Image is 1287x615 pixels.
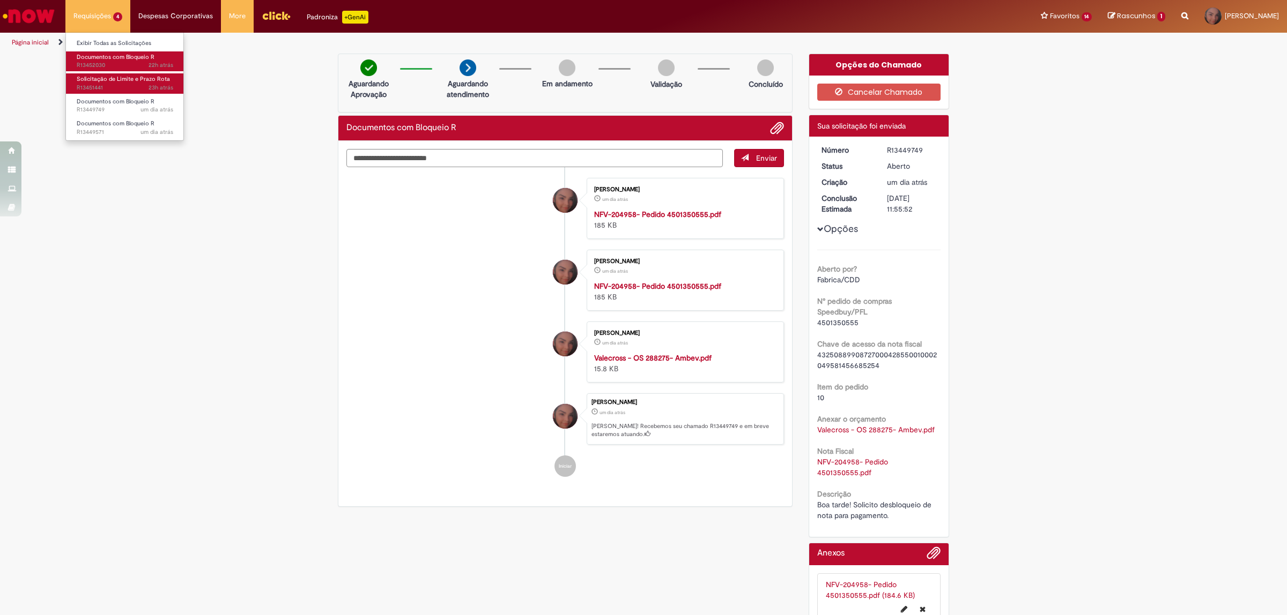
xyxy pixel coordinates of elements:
div: [PERSON_NAME] [594,186,773,193]
div: Giselle Da Silva Nunes [553,260,578,284]
span: um dia atrás [600,409,625,416]
button: Adicionar anexos [770,121,784,135]
b: Aberto por? [817,264,857,274]
span: Requisições [73,11,111,21]
div: [DATE] 11:55:52 [887,193,937,214]
div: Giselle Da Silva Nunes [553,404,578,429]
span: um dia atrás [140,106,173,114]
dt: Conclusão Estimada [813,193,879,214]
time: 26/08/2025 16:55:45 [602,196,628,202]
time: 26/08/2025 16:55:47 [600,409,625,416]
span: um dia atrás [602,268,628,274]
time: 27/08/2025 11:49:40 [149,61,173,69]
button: Enviar [734,149,784,167]
a: Página inicial [12,38,49,47]
h2: Anexos [817,549,845,558]
time: 26/08/2025 16:54:30 [602,340,628,346]
button: Cancelar Chamado [817,84,941,101]
ul: Histórico de tíquete [346,167,784,487]
span: R13449749 [77,106,173,114]
time: 26/08/2025 16:55:21 [602,268,628,274]
img: img-circle-grey.png [658,59,675,76]
ul: Requisições [65,32,184,141]
div: Giselle Da Silva Nunes [553,332,578,356]
a: Exibir Todas as Solicitações [66,37,184,49]
b: Nota Fiscal [817,446,854,456]
a: Valecross - OS 288275- Ambev.pdf [594,353,712,363]
p: Em andamento [542,78,593,89]
b: Descrição [817,489,851,499]
dt: Número [813,145,879,155]
time: 27/08/2025 10:24:14 [149,84,173,92]
p: +GenAi [342,11,368,24]
b: Chave de acesso da nota fiscal [817,339,922,349]
div: Aberto [887,161,937,171]
a: Aberto R13452030 : Documentos com Bloqueio R [66,51,184,71]
img: img-circle-grey.png [559,59,575,76]
span: um dia atrás [140,128,173,136]
span: 10 [817,393,824,402]
a: Aberto R13451441 : Solicitação de Limite e Prazo Rota [66,73,184,93]
img: check-circle-green.png [360,59,377,76]
span: 1 [1157,12,1165,21]
h2: Documentos com Bloqueio R Histórico de tíquete [346,123,456,133]
span: Documentos com Bloqueio R [77,53,154,61]
img: ServiceNow [1,5,56,27]
a: NFV-204958- Pedido 4501350555.pdf (184.6 KB) [826,580,915,600]
a: Aberto R13449571 : Documentos com Bloqueio R [66,118,184,138]
a: Download de Valecross - OS 288275- Ambev.pdf [817,425,935,434]
span: [PERSON_NAME] [1225,11,1279,20]
span: Rascunhos [1117,11,1156,21]
div: [PERSON_NAME] [594,258,773,265]
dt: Status [813,161,879,171]
p: Validação [650,79,682,89]
b: N° pedido de compras Speedbuy/PFL [817,296,892,317]
span: Enviar [756,153,777,163]
time: 26/08/2025 16:55:50 [140,106,173,114]
div: Opções do Chamado [809,54,949,76]
time: 26/08/2025 16:34:03 [140,128,173,136]
span: R13451441 [77,84,173,92]
a: Rascunhos [1108,11,1165,21]
p: Concluído [749,79,783,89]
b: Item do pedido [817,382,868,392]
strong: NFV-204958- Pedido 4501350555.pdf [594,281,721,291]
span: 4 [113,12,122,21]
span: um dia atrás [602,340,628,346]
button: Adicionar anexos [927,546,941,565]
div: 15.8 KB [594,352,773,374]
a: Download de NFV-204958- Pedido 4501350555.pdf [817,457,890,477]
span: R13452030 [77,61,173,70]
a: Aberto R13449749 : Documentos com Bloqueio R [66,96,184,116]
span: Solicitação de Limite e Prazo Rota [77,75,170,83]
span: Fabrica/CDD [817,275,860,284]
div: [PERSON_NAME] [594,330,773,336]
p: Aguardando atendimento [442,78,494,100]
div: 185 KB [594,209,773,230]
p: [PERSON_NAME]! Recebemos seu chamado R13449749 e em breve estaremos atuando. [591,422,778,439]
span: More [229,11,246,21]
span: Boa tarde! Solicito desbloqueio de nota para pagamento. [817,500,934,520]
span: Sua solicitação foi enviada [817,121,906,131]
span: 23h atrás [149,84,173,92]
time: 26/08/2025 16:55:47 [887,177,927,187]
span: 14 [1082,12,1092,21]
span: Favoritos [1050,11,1079,21]
li: Giselle Da Silva Nunes [346,393,784,445]
img: img-circle-grey.png [757,59,774,76]
a: NFV-204958- Pedido 4501350555.pdf [594,209,721,219]
textarea: Digite sua mensagem aqui... [346,149,723,168]
span: R13449571 [77,128,173,137]
div: 26/08/2025 16:55:47 [887,177,937,187]
span: Documentos com Bloqueio R [77,97,154,106]
div: Giselle Da Silva Nunes [553,188,578,213]
span: 22h atrás [149,61,173,69]
div: 185 KB [594,281,773,302]
img: arrow-next.png [460,59,476,76]
ul: Trilhas de página [8,33,850,52]
span: 43250889908727000428550010002049581456685254 [817,350,937,370]
span: Despesas Corporativas [138,11,213,21]
div: [PERSON_NAME] [591,399,778,406]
